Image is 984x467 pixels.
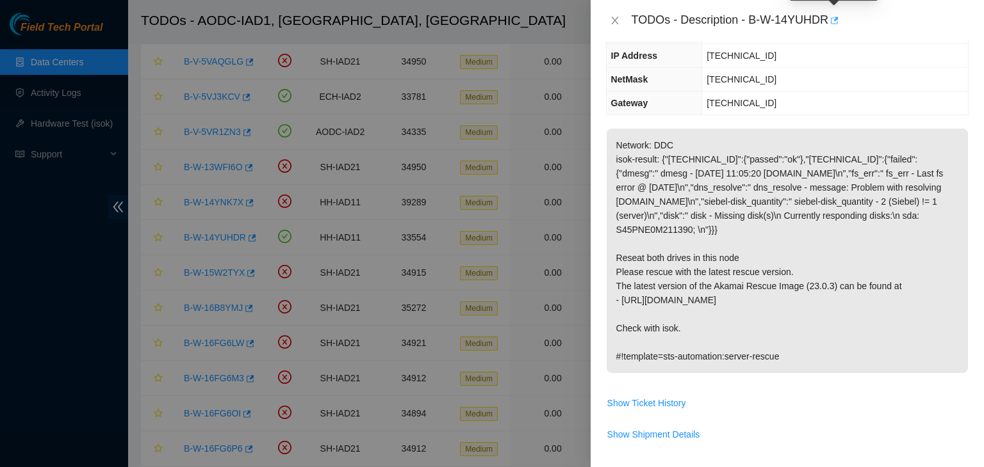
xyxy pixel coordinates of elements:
[611,98,648,108] span: Gateway
[610,15,620,26] span: close
[607,424,701,445] button: Show Shipment Details
[607,393,687,413] button: Show Ticket History
[707,74,776,84] span: [TECHNICAL_ID]
[607,129,968,373] p: Network: DDC isok-result: {"[TECHNICAL_ID]":{"passed":"ok"},"[TECHNICAL_ID]":{"failed":{"dmesg":"...
[707,51,776,61] span: [TECHNICAL_ID]
[707,98,776,108] span: [TECHNICAL_ID]
[607,427,700,441] span: Show Shipment Details
[611,51,657,61] span: IP Address
[607,396,686,410] span: Show Ticket History
[632,10,969,31] div: TODOs - Description - B-W-14YUHDR
[611,74,648,84] span: NetMask
[606,15,624,27] button: Close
